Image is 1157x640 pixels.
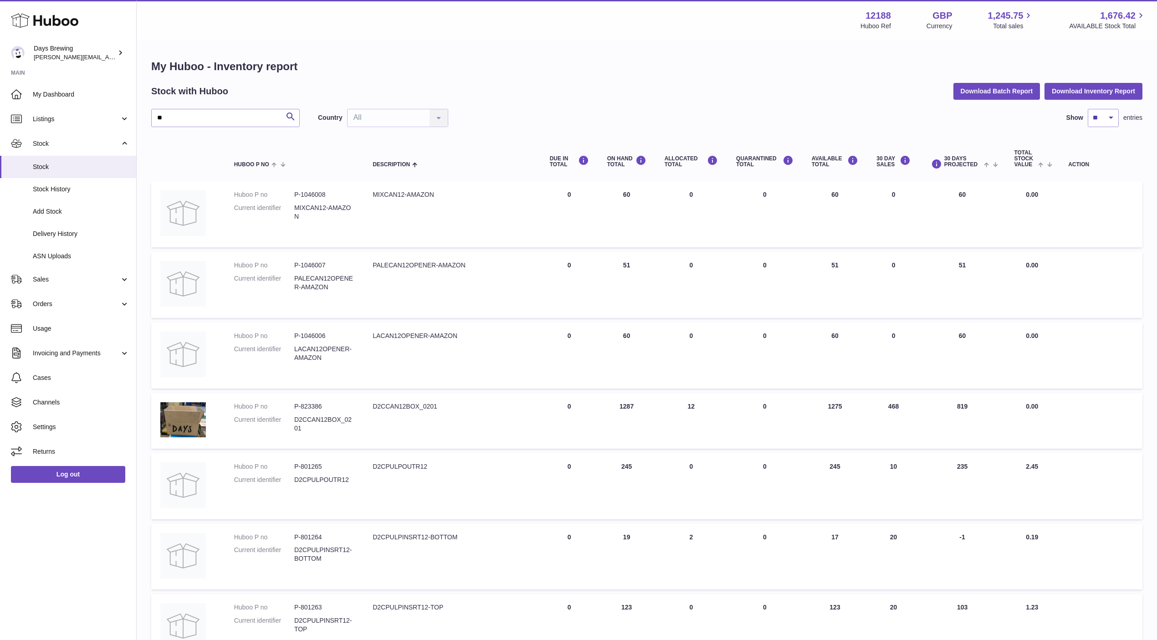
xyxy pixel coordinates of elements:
[33,300,120,308] span: Orders
[234,204,294,221] dt: Current identifier
[234,546,294,563] dt: Current identifier
[234,332,294,340] dt: Huboo P no
[160,402,206,437] img: product image
[34,44,116,61] div: Days Brewing
[234,476,294,484] dt: Current identifier
[33,139,120,148] span: Stock
[234,162,269,168] span: Huboo P no
[1069,22,1146,31] span: AVAILABLE Stock Total
[1044,83,1142,99] button: Download Inventory Report
[294,190,354,199] dd: P-1046008
[1026,533,1038,541] span: 0.19
[294,546,354,563] dd: D2CPULPINSRT12-BOTTOM
[294,332,354,340] dd: P-1046006
[373,462,531,471] div: D2CPULPOUTR12
[876,155,910,168] div: 30 DAY SALES
[33,275,120,284] span: Sales
[655,453,727,519] td: 0
[655,181,727,247] td: 0
[867,524,919,590] td: 20
[860,22,891,31] div: Huboo Ref
[763,463,767,470] span: 0
[294,402,354,411] dd: P-823386
[920,252,1005,318] td: 51
[803,181,868,247] td: 60
[867,393,919,449] td: 468
[294,533,354,542] dd: P-801264
[33,252,129,261] span: ASN Uploads
[294,462,354,471] dd: P-801265
[33,230,129,238] span: Delivery History
[160,190,206,236] img: product image
[1026,261,1038,269] span: 0.00
[541,181,598,247] td: 0
[763,403,767,410] span: 0
[33,90,129,99] span: My Dashboard
[812,155,859,168] div: AVAILABLE Total
[33,349,120,358] span: Invoicing and Payments
[234,616,294,634] dt: Current identifier
[1026,332,1038,339] span: 0.00
[541,453,598,519] td: 0
[655,524,727,590] td: 2
[234,261,294,270] dt: Huboo P no
[993,22,1034,31] span: Total sales
[294,274,354,292] dd: PALECAN12OPENER-AMAZON
[920,453,1005,519] td: 235
[598,181,655,247] td: 60
[11,466,125,482] a: Log out
[373,162,410,168] span: Description
[803,453,868,519] td: 245
[234,533,294,542] dt: Huboo P no
[598,524,655,590] td: 19
[607,155,646,168] div: ON HAND Total
[920,524,1005,590] td: -1
[598,453,655,519] td: 245
[598,323,655,389] td: 60
[33,207,129,216] span: Add Stock
[803,252,868,318] td: 51
[867,252,919,318] td: 0
[160,261,206,307] img: product image
[803,323,868,389] td: 60
[234,415,294,433] dt: Current identifier
[988,10,1034,31] a: 1,245.75 Total sales
[655,393,727,449] td: 12
[763,604,767,611] span: 0
[1026,463,1038,470] span: 2.45
[373,603,531,612] div: D2CPULPINSRT12-TOP
[541,323,598,389] td: 0
[33,374,129,382] span: Cases
[33,115,120,123] span: Listings
[1069,10,1146,31] a: 1,676.42 AVAILABLE Stock Total
[234,345,294,362] dt: Current identifier
[234,274,294,292] dt: Current identifier
[541,252,598,318] td: 0
[373,261,531,270] div: PALECAN12OPENER-AMAZON
[234,402,294,411] dt: Huboo P no
[944,156,982,168] span: 30 DAYS PROJECTED
[33,185,129,194] span: Stock History
[373,402,531,411] div: D2CCAN12BOX_0201
[160,533,206,579] img: product image
[598,252,655,318] td: 51
[294,616,354,634] dd: D2CPULPINSRT12-TOP
[598,393,655,449] td: 1287
[541,393,598,449] td: 0
[763,332,767,339] span: 0
[234,603,294,612] dt: Huboo P no
[234,190,294,199] dt: Huboo P no
[920,181,1005,247] td: 60
[294,345,354,362] dd: LACAN12OPENER-AMAZON
[294,261,354,270] dd: P-1046007
[665,155,718,168] div: ALLOCATED Total
[1026,604,1038,611] span: 1.23
[1100,10,1136,22] span: 1,676.42
[373,190,531,199] div: MIXCAN12-AMAZON
[34,53,183,61] span: [PERSON_NAME][EMAIL_ADDRESS][DOMAIN_NAME]
[550,155,589,168] div: DUE IN TOTAL
[1026,403,1038,410] span: 0.00
[867,181,919,247] td: 0
[234,462,294,471] dt: Huboo P no
[151,59,1142,74] h1: My Huboo - Inventory report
